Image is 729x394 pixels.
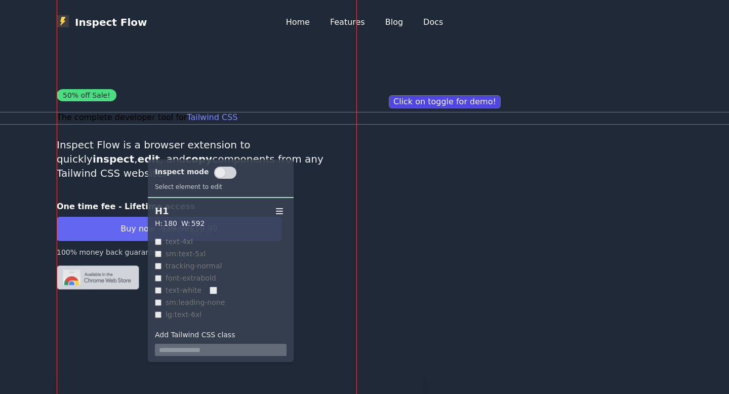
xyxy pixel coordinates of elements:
a: Blog [385,16,403,28]
p: lg:text-6xl [166,309,201,320]
p: W: [181,218,190,228]
strong: inspect [93,153,134,165]
a: Home [286,16,310,28]
p: text-4xl [166,237,193,247]
a: Inspect Flow logoInspect Flow [57,15,147,29]
label: Add Tailwind CSS class [155,330,287,340]
p: Click on toggle for demo! [389,95,501,108]
p: One time fee - Lifetime access [57,201,281,213]
p: text-white [166,285,201,295]
p: 592 [191,218,205,228]
span: 50% off Sale! [57,89,116,101]
p: H1 [155,204,169,218]
p: 180 [164,218,177,228]
h1: The complete developer tool for [57,111,356,124]
p: Inspect mode [155,167,209,179]
img: Inspect Flow logo [57,15,69,27]
strong: copy [185,153,212,165]
span: Tailwind CSS [187,112,237,122]
p: H: [155,218,163,228]
p: tracking-normal [166,261,222,271]
p: sm:text-5xl [166,249,206,259]
nav: Global [57,12,672,32]
p: Select element to edit [155,183,236,191]
p: Inspect Flow is a browser extension to quickly , , and components from any Tailwind CSS website! [57,138,356,180]
a: Features [330,16,365,28]
img: Chrome logo [57,265,139,290]
p: 100% money back guarantee [57,247,281,257]
p: font-extrabold [166,273,216,283]
p: sm:leading-none [166,297,225,307]
p: Inspect Flow [57,15,147,29]
strong: edit [138,153,160,165]
button: Buy now -$39.99$19.99 [57,217,281,241]
a: Docs [423,16,443,28]
span: Buy now - $19.99 [120,223,218,235]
